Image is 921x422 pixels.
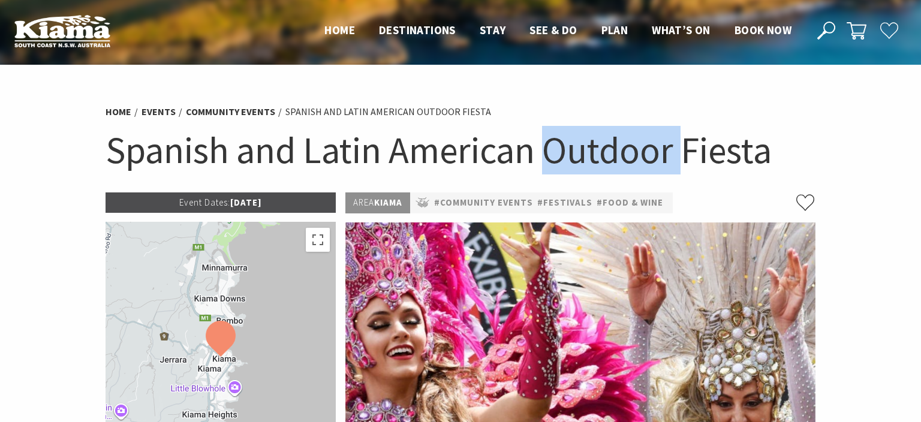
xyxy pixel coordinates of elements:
[353,197,374,208] span: Area
[379,23,456,37] span: Destinations
[106,106,131,118] a: Home
[597,195,663,210] a: #Food & Wine
[186,106,275,118] a: Community Events
[601,23,628,37] span: Plan
[537,195,592,210] a: #Festivals
[324,23,355,37] span: Home
[285,104,491,120] li: Spanish and Latin American Outdoor Fiesta
[14,14,110,47] img: Kiama Logo
[735,23,791,37] span: Book now
[306,228,330,252] button: Toggle fullscreen view
[652,23,711,37] span: What’s On
[529,23,577,37] span: See & Do
[434,195,533,210] a: #Community Events
[480,23,506,37] span: Stay
[312,21,803,41] nav: Main Menu
[179,197,230,208] span: Event Dates:
[345,192,410,213] p: Kiama
[142,106,176,118] a: Events
[106,192,336,213] p: [DATE]
[106,126,815,174] h1: Spanish and Latin American Outdoor Fiesta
